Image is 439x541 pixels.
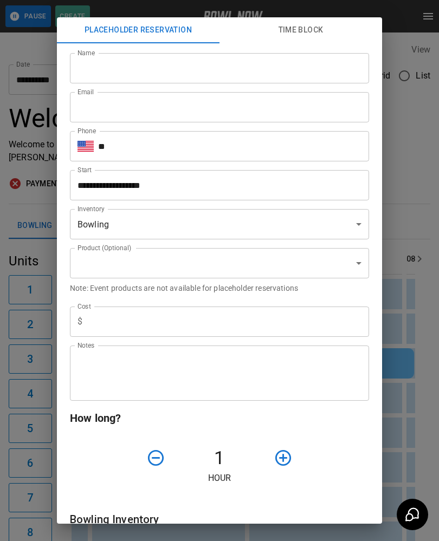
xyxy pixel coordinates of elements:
h4: 1 [170,447,269,470]
h6: How long? [70,409,369,427]
button: Time Block [219,17,382,43]
p: $ [78,315,82,328]
button: Placeholder Reservation [57,17,219,43]
div: ​ [70,248,369,278]
label: Phone [78,126,96,135]
div: Bowling [70,209,369,239]
h6: Bowling Inventory [70,511,369,528]
input: Choose date, selected date is Sep 7, 2025 [70,170,361,200]
label: Start [78,165,92,174]
button: Select country [78,138,94,154]
p: Note: Event products are not available for placeholder reservations [70,283,369,294]
p: Hour [70,472,369,485]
